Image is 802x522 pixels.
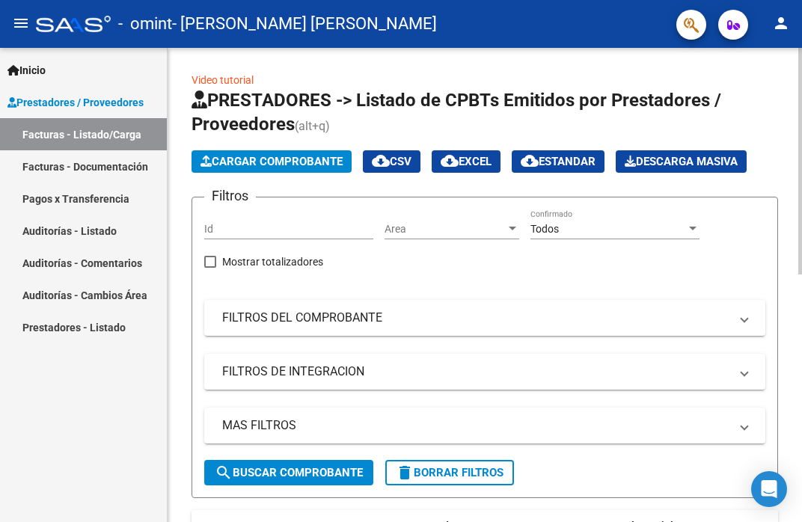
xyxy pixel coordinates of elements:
span: Cargar Comprobante [200,155,343,168]
mat-panel-title: MAS FILTROS [222,417,729,434]
div: Open Intercom Messenger [751,471,787,507]
span: EXCEL [441,155,492,168]
span: - [PERSON_NAME] [PERSON_NAME] [172,7,437,40]
span: Area [385,223,506,236]
span: CSV [372,155,411,168]
button: EXCEL [432,150,501,173]
span: Inicio [7,62,46,79]
span: - omint [118,7,172,40]
span: (alt+q) [295,119,330,133]
span: Borrar Filtros [396,466,503,479]
button: Cargar Comprobante [192,150,352,173]
span: Prestadores / Proveedores [7,94,144,111]
button: Buscar Comprobante [204,460,373,485]
span: Todos [530,223,559,235]
mat-icon: cloud_download [441,152,459,170]
mat-expansion-panel-header: FILTROS DEL COMPROBANTE [204,300,765,336]
h3: Filtros [204,185,256,206]
mat-icon: search [215,464,233,482]
button: Descarga Masiva [616,150,747,173]
button: Estandar [512,150,604,173]
span: Descarga Masiva [625,155,738,168]
button: Borrar Filtros [385,460,514,485]
a: Video tutorial [192,74,254,86]
mat-icon: menu [12,14,30,32]
mat-expansion-panel-header: MAS FILTROS [204,408,765,443]
mat-panel-title: FILTROS DE INTEGRACION [222,363,729,380]
span: PRESTADORES -> Listado de CPBTs Emitidos por Prestadores / Proveedores [192,90,721,135]
span: Mostrar totalizadores [222,253,323,271]
mat-panel-title: FILTROS DEL COMPROBANTE [222,310,729,326]
mat-icon: person [772,14,790,32]
app-download-masive: Descarga masiva de comprobantes (adjuntos) [616,150,747,173]
mat-icon: delete [396,464,414,482]
mat-icon: cloud_download [372,152,390,170]
mat-icon: cloud_download [521,152,539,170]
span: Estandar [521,155,596,168]
button: CSV [363,150,420,173]
span: Buscar Comprobante [215,466,363,479]
mat-expansion-panel-header: FILTROS DE INTEGRACION [204,354,765,390]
